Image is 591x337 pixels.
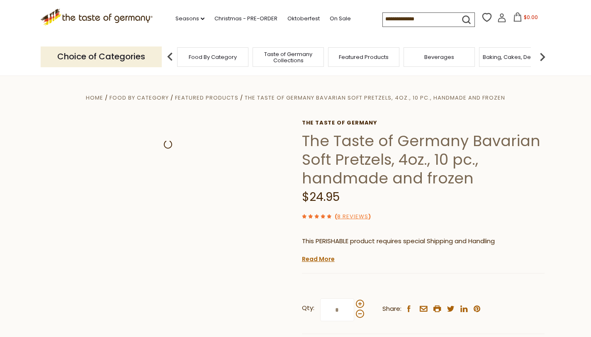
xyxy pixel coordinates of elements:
input: Qty: [320,298,354,321]
a: Food By Category [109,94,169,102]
a: 8 Reviews [337,212,368,221]
a: Home [86,94,103,102]
span: $24.95 [302,189,340,205]
strong: Qty: [302,303,314,313]
img: next arrow [534,49,551,65]
a: Featured Products [175,94,238,102]
a: Seasons [175,14,204,23]
a: The Taste of Germany [302,120,545,126]
a: Taste of Germany Collections [255,51,321,63]
a: Featured Products [339,54,389,60]
a: The Taste of Germany Bavarian Soft Pretzels, 4oz., 10 pc., handmade and frozen [245,94,505,102]
img: previous arrow [162,49,178,65]
h1: The Taste of Germany Bavarian Soft Pretzels, 4oz., 10 pc., handmade and frozen [302,132,545,188]
span: $0.00 [524,14,538,21]
span: ( ) [335,212,371,220]
p: This PERISHABLE product requires special Shipping and Handling [302,236,545,247]
a: Christmas - PRE-ORDER [214,14,277,23]
p: Choice of Categories [41,46,162,67]
span: Share: [382,304,401,314]
a: Oktoberfest [287,14,320,23]
li: We will ship this product in heat-protective packaging and ice. [310,253,545,263]
a: Beverages [424,54,454,60]
a: Read More [302,255,335,263]
a: Baking, Cakes, Desserts [483,54,547,60]
a: On Sale [330,14,351,23]
button: $0.00 [508,12,543,25]
a: Food By Category [189,54,237,60]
